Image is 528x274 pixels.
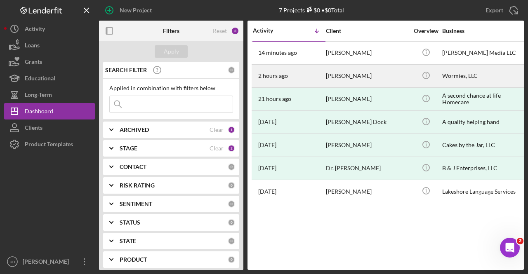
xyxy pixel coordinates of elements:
button: New Project [99,2,160,19]
time: 2025-10-07 20:41 [258,73,288,79]
button: Long-Term [4,87,95,103]
button: Educational [4,70,95,87]
div: [PERSON_NAME] [326,134,408,156]
div: 3 [231,27,239,35]
div: Applied in combination with filters below [109,85,233,91]
time: 2025-10-06 18:16 [258,119,276,125]
time: 2025-10-03 14:55 [258,142,276,148]
b: STATUS [120,219,140,226]
div: New Project [120,2,152,19]
div: 2 [228,145,235,152]
button: Export [477,2,524,19]
b: Filters [163,28,179,34]
div: Business [442,28,525,34]
div: 0 [228,237,235,245]
div: Clear [210,145,224,152]
div: 0 [228,200,235,208]
button: Dashboard [4,103,95,119]
button: Apply [155,45,188,58]
div: 0 [228,66,235,74]
div: Activity [25,21,45,39]
text: KD [9,260,15,264]
button: KD[PERSON_NAME] [4,253,95,270]
div: 0 [228,182,235,189]
div: Lakeshore Language Services [442,180,525,202]
div: [PERSON_NAME] Dock [326,111,408,133]
div: Educational [25,70,55,89]
div: [PERSON_NAME] [326,180,408,202]
div: 0 [228,163,235,171]
div: Reset [213,28,227,34]
div: Client [326,28,408,34]
div: Long-Term [25,87,52,105]
div: [PERSON_NAME] Media LLC [442,42,525,64]
button: Grants [4,54,95,70]
button: Loans [4,37,95,54]
b: RISK RATING [120,182,155,189]
time: 2025-10-07 22:01 [258,49,297,56]
time: 2025-08-16 03:52 [258,188,276,195]
div: A quality helping hand [442,111,525,133]
div: [PERSON_NAME] [326,88,408,110]
div: [PERSON_NAME] [326,65,408,87]
time: 2025-10-03 14:05 [258,165,276,171]
b: STATE [120,238,136,244]
b: SENTIMENT [120,201,152,207]
b: STAGE [120,145,137,152]
div: Activity [253,27,289,34]
div: A second chance at life Homecare [442,88,525,110]
div: Export [486,2,503,19]
button: Product Templates [4,136,95,152]
b: CONTACT [120,164,146,170]
div: 0 [228,219,235,226]
div: Grants [25,54,42,72]
div: 1 [228,126,235,133]
time: 2025-10-07 01:36 [258,96,291,102]
div: Clients [25,119,42,138]
div: Dr. [PERSON_NAME] [326,157,408,179]
div: Overview [410,28,441,34]
div: Wormies, LLC [442,65,525,87]
b: SEARCH FILTER [105,67,147,73]
span: 2 [517,238,523,244]
button: Activity [4,21,95,37]
div: Cakes by the Jar, LLC [442,134,525,156]
div: [PERSON_NAME] [326,42,408,64]
div: Clear [210,126,224,133]
div: Loans [25,37,40,56]
div: Product Templates [25,136,73,155]
button: Clients [4,119,95,136]
div: 7 Projects • $0 Total [279,7,344,14]
b: ARCHIVED [120,126,149,133]
b: PRODUCT [120,256,147,263]
div: 0 [228,256,235,263]
div: Dashboard [25,103,53,122]
div: [PERSON_NAME] [21,253,74,272]
div: Apply [164,45,179,58]
iframe: Intercom live chat [500,238,520,258]
div: B & J Enterprises, LLC [442,157,525,179]
div: $0 [305,7,320,14]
